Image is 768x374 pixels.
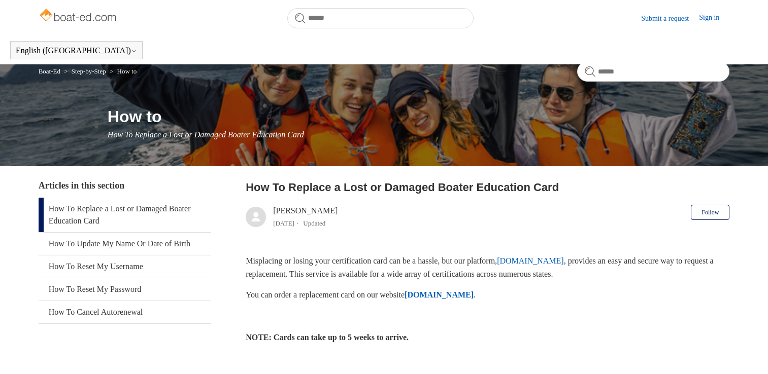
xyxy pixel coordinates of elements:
[497,256,564,265] a: [DOMAIN_NAME]
[16,46,137,55] button: English ([GEOGRAPHIC_DATA])
[108,130,304,139] span: How To Replace a Lost or Damaged Boater Education Card
[39,255,211,278] a: How To Reset My Username
[39,198,211,232] a: How To Replace a Lost or Damaged Boater Education Card
[246,290,405,299] span: You can order a replacement card on our website
[39,180,124,191] span: Articles in this section
[246,254,729,280] p: Misplacing or losing your certification card can be a hassle, but our platform, , provides an eas...
[39,301,211,323] a: How To Cancel Autorenewal
[117,67,137,75] a: How to
[62,67,108,75] li: Step-by-Step
[39,278,211,301] a: How To Reset My Password
[39,67,60,75] a: Boat-Ed
[641,13,699,24] a: Submit a request
[72,67,106,75] a: Step-by-Step
[303,219,325,227] li: Updated
[273,205,338,229] div: [PERSON_NAME]
[577,61,729,82] input: Search
[246,333,409,342] strong: NOTE: Cards can take up to 5 weeks to arrive.
[703,340,761,366] div: Chat Support
[273,219,294,227] time: 04/08/2025, 12:48
[108,104,730,129] h1: How to
[39,6,119,26] img: Boat-Ed Help Center home page
[405,290,474,299] a: [DOMAIN_NAME]
[691,205,729,220] button: Follow Article
[39,67,62,75] li: Boat-Ed
[108,67,137,75] li: How to
[699,12,729,24] a: Sign in
[246,179,729,196] h2: How To Replace a Lost or Damaged Boater Education Card
[39,233,211,255] a: How To Update My Name Or Date of Birth
[287,8,474,28] input: Search
[474,290,476,299] span: .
